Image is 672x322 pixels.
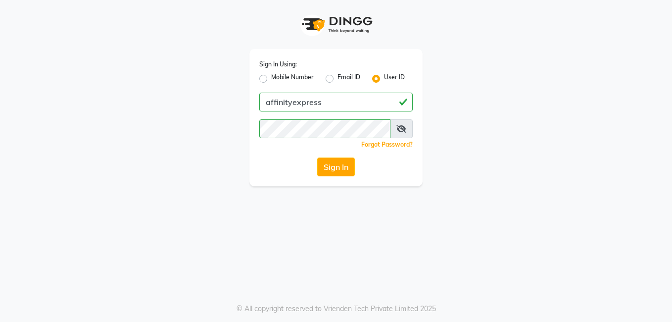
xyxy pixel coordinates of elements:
[384,73,405,85] label: User ID
[259,119,390,138] input: Username
[317,158,355,176] button: Sign In
[337,73,360,85] label: Email ID
[296,10,376,39] img: logo1.svg
[259,93,413,111] input: Username
[361,141,413,148] a: Forgot Password?
[271,73,314,85] label: Mobile Number
[259,60,297,69] label: Sign In Using:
